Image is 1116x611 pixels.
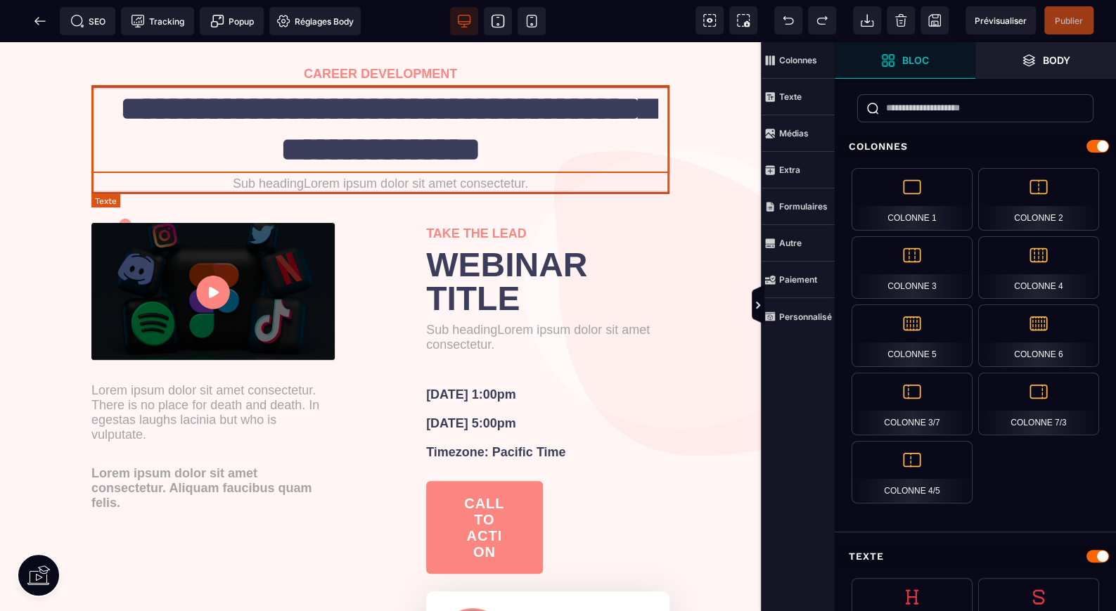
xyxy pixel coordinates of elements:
[131,14,184,28] span: Tracking
[761,115,835,152] span: Médias
[91,181,335,318] img: 81872691830c7cd3cee2927eb77562d6_video.png
[835,134,1116,160] div: Colonnes
[518,7,546,35] span: Voir mobile
[269,7,361,35] span: Favicon
[902,55,929,65] strong: Bloc
[978,304,1099,367] div: Colonne 6
[1044,6,1093,34] span: Enregistrer le contenu
[978,168,1099,231] div: Colonne 2
[921,6,949,34] span: Enregistrer
[60,7,115,35] span: Métadata SEO
[450,7,478,35] span: Voir bureau
[779,274,817,285] strong: Paiement
[26,7,54,35] span: Retour
[852,236,973,299] div: Colonne 3
[1043,55,1070,65] strong: Body
[852,168,973,231] div: Colonne 1
[210,14,254,28] span: Popup
[761,298,835,335] span: Personnalisé
[276,14,354,28] span: Réglages Body
[978,236,1099,299] div: Colonne 4
[852,373,973,435] div: Colonne 3/7
[852,441,973,503] div: Colonne 4/5
[835,544,1116,570] div: Texte
[779,128,809,139] strong: Médias
[695,6,724,34] span: Voir les composants
[729,6,757,34] span: Capture d'écran
[200,7,264,35] span: Créer une alerte modale
[761,152,835,188] span: Extra
[779,165,800,175] strong: Extra
[761,262,835,298] span: Paiement
[761,79,835,115] span: Texte
[853,6,881,34] span: Importer
[779,91,802,102] strong: Texte
[779,55,817,65] strong: Colonnes
[835,42,975,79] span: Ouvrir les blocs
[887,6,915,34] span: Nettoyage
[484,7,512,35] span: Voir tablette
[70,14,105,28] span: SEO
[761,225,835,262] span: Autre
[835,285,849,327] span: Afficher les vues
[978,373,1099,435] div: Colonne 7/3
[966,6,1036,34] span: Aperçu
[1055,15,1083,26] span: Publier
[975,15,1027,26] span: Prévisualiser
[426,439,543,532] button: CALL TO ACTION
[975,42,1116,79] span: Ouvrir les calques
[761,42,835,79] span: Colonnes
[779,311,832,322] strong: Personnalisé
[779,201,828,212] strong: Formulaires
[774,6,802,34] span: Défaire
[121,7,194,35] span: Code de suivi
[852,304,973,367] div: Colonne 5
[779,238,802,248] strong: Autre
[761,188,835,225] span: Formulaires
[808,6,836,34] span: Rétablir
